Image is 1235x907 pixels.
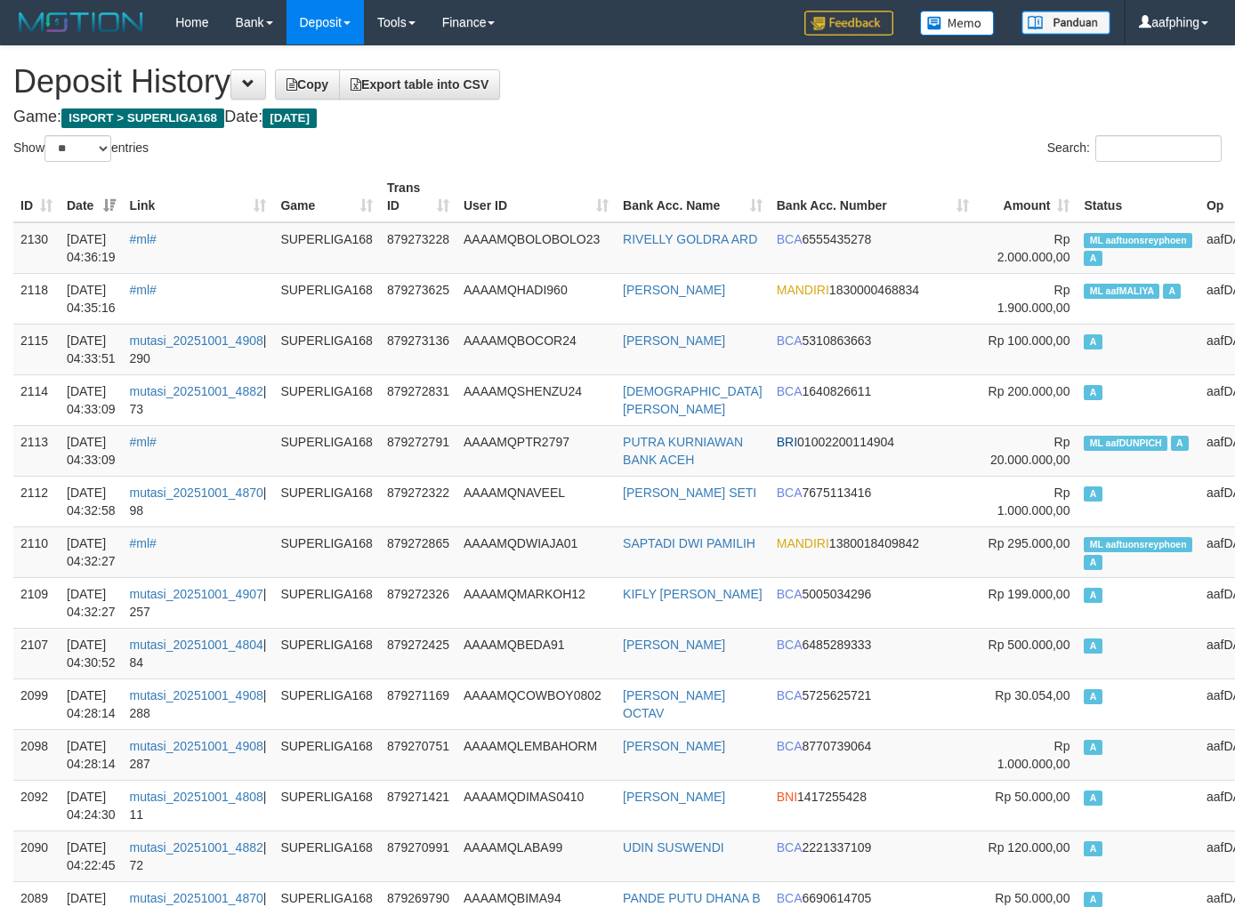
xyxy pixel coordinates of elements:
[1021,11,1110,35] img: panduan.png
[770,628,976,678] td: 6485289333
[997,232,1070,264] span: Rp 2.000.000,00
[273,172,380,222] th: Game: activate to sort column ascending
[13,273,60,324] td: 2118
[623,840,724,855] a: UDIN SUSWENDI
[1084,689,1102,704] span: Approved
[380,476,456,526] td: 879272322
[770,526,976,577] td: 1380018409842
[13,476,60,526] td: 2112
[13,108,1222,126] h4: Game: Date:
[770,273,976,324] td: 1830000468834
[777,840,803,855] span: BCA
[770,476,976,526] td: 7675113416
[273,324,380,374] td: SUPERLIGA168
[13,222,60,274] td: 2130
[130,232,157,246] a: #ml#
[1084,588,1102,603] span: Approved
[380,831,456,881] td: 879270991
[623,536,755,550] a: SAPTADI DWI PAMILIH
[380,628,456,678] td: 879272425
[1095,135,1222,162] input: Search:
[123,374,274,425] td: | 73
[770,831,976,881] td: 2221337109
[287,77,328,92] span: Copy
[262,108,317,128] span: [DATE]
[351,77,488,92] span: Export table into CSV
[380,273,456,324] td: 879273625
[130,891,263,905] a: mutasi_20251001_4870
[273,526,380,577] td: SUPERLIGA168
[777,384,803,398] span: BCA
[60,678,123,729] td: [DATE] 04:28:14
[997,739,1070,771] span: Rp 1.000.000,00
[1084,251,1102,266] span: Approved
[997,283,1070,315] span: Rp 1.900.000,00
[380,425,456,476] td: 879272791
[273,273,380,324] td: SUPERLIGA168
[989,587,1070,601] span: Rp 199.000,00
[456,526,616,577] td: AAAAMQDWIAJA01
[777,232,803,246] span: BCA
[770,678,976,729] td: 5725625721
[13,324,60,374] td: 2115
[130,384,263,398] a: mutasi_20251001_4882
[273,628,380,678] td: SUPERLIGA168
[1084,892,1102,907] span: Approved
[380,374,456,425] td: 879272831
[275,69,340,100] a: Copy
[777,790,797,804] span: BNI
[456,780,616,831] td: AAAAMQDIMAS0410
[130,638,263,652] a: mutasi_20251001_4804
[770,172,976,222] th: Bank Acc. Number: activate to sort column ascending
[380,324,456,374] td: 879273136
[130,587,263,601] a: mutasi_20251001_4907
[777,638,803,652] span: BCA
[777,283,829,297] span: MANDIRI
[13,628,60,678] td: 2107
[60,577,123,628] td: [DATE] 04:32:27
[456,729,616,780] td: AAAAMQLEMBAHORM
[60,425,123,476] td: [DATE] 04:33:09
[623,283,725,297] a: [PERSON_NAME]
[130,486,263,500] a: mutasi_20251001_4870
[623,739,725,753] a: [PERSON_NAME]
[13,678,60,729] td: 2099
[13,577,60,628] td: 2109
[123,324,274,374] td: | 290
[123,577,274,628] td: | 257
[1084,638,1102,654] span: Approved
[920,11,995,36] img: Button%20Memo.svg
[123,628,274,678] td: | 84
[13,64,1222,100] h1: Deposit History
[1084,486,1102,502] span: Approved
[456,273,616,324] td: AAAAMQHADI960
[13,526,60,577] td: 2110
[989,840,1070,855] span: Rp 120.000,00
[770,324,976,374] td: 5310863663
[380,780,456,831] td: 879271421
[273,729,380,780] td: SUPERLIGA168
[804,11,893,36] img: Feedback.jpg
[995,891,1070,905] span: Rp 50.000,00
[777,333,803,348] span: BCA
[1084,385,1102,400] span: Approved
[60,172,123,222] th: Date: activate to sort column ascending
[623,232,757,246] a: RIVELLY GOLDRA ARD
[777,891,803,905] span: BCA
[989,333,1070,348] span: Rp 100.000,00
[13,780,60,831] td: 2092
[1084,233,1192,248] span: Manually Linked by aaftuonsreyphoen
[623,384,763,416] a: [DEMOGRAPHIC_DATA][PERSON_NAME]
[777,536,829,550] span: MANDIRI
[60,273,123,324] td: [DATE] 04:35:16
[777,587,803,601] span: BCA
[623,333,725,348] a: [PERSON_NAME]
[456,628,616,678] td: AAAAMQBEDA91
[123,729,274,780] td: | 287
[123,678,274,729] td: | 288
[989,384,1070,398] span: Rp 200.000,00
[777,435,797,449] span: BRI
[60,374,123,425] td: [DATE] 04:33:09
[777,486,803,500] span: BCA
[623,587,763,601] a: KIFLY [PERSON_NAME]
